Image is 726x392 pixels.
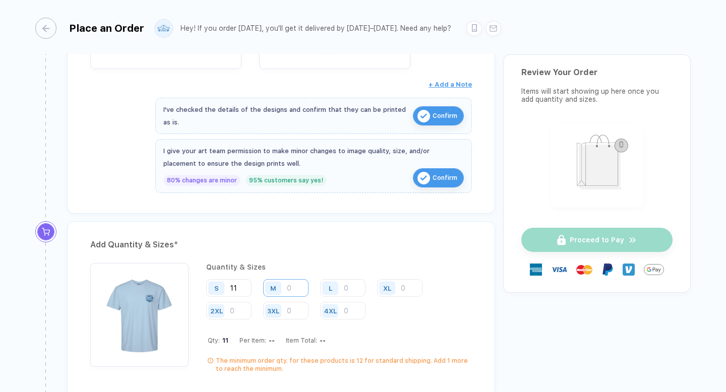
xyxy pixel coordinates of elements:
[601,264,614,276] img: Paypal
[216,357,472,373] div: The minimum order qty. for these products is 12 for standard shipping. Add 1 more to reach the mi...
[163,103,408,128] div: I've checked the details of the designs and confirm that they can be printed as is.
[95,268,184,356] img: c2d38029-e304-4a0b-bbae-d752a6e4d93e_nt_front_1754684358999.jpg
[267,307,279,314] div: 3XL
[433,108,457,124] span: Confirm
[155,20,172,37] img: user profile
[266,337,275,344] div: --
[530,264,542,276] img: express
[239,337,275,344] div: Per Item:
[208,337,228,344] div: Qty:
[413,168,464,187] button: iconConfirm
[521,87,673,103] div: Items will start showing up here once you add quantity and sizes.
[220,337,228,344] span: 11
[317,337,326,344] div: --
[429,81,472,88] span: + Add a Note
[324,307,337,314] div: 4XL
[180,24,451,33] div: Hey! If you order [DATE], you'll get it delivered by [DATE]–[DATE]. Need any help?
[214,284,219,292] div: S
[286,337,326,344] div: Item Total:
[206,263,472,271] div: Quantity & Sizes
[417,172,430,184] img: icon
[413,106,464,125] button: iconConfirm
[551,262,567,278] img: visa
[163,145,464,170] div: I give your art team permission to make minor changes to image quality, size, and/or placement to...
[417,110,430,122] img: icon
[556,128,639,201] img: shopping_bag.png
[90,237,472,253] div: Add Quantity & Sizes
[69,22,144,34] div: Place an Order
[623,264,635,276] img: Venmo
[270,284,276,292] div: M
[383,284,391,292] div: XL
[644,259,664,280] img: GPay
[429,77,472,93] button: + Add a Note
[246,175,327,186] div: 95% customers say yes!
[163,175,240,186] div: 80% changes are minor
[521,68,673,77] div: Review Your Order
[329,284,332,292] div: L
[210,307,223,314] div: 2XL
[576,262,592,278] img: master-card
[433,170,457,186] span: Confirm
